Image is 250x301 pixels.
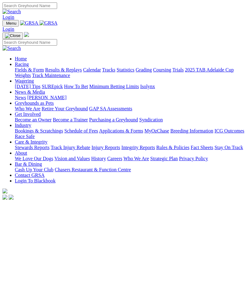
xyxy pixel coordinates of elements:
[15,56,27,61] a: Home
[140,84,155,89] a: Isolynx
[2,189,7,193] img: logo-grsa-white.png
[83,67,101,72] a: Calendar
[15,112,41,117] a: Get Involved
[191,145,213,150] a: Fact Sheets
[15,156,53,161] a: We Love Our Dogs
[15,150,27,156] a: About
[53,117,88,122] a: Become a Trainer
[121,145,155,150] a: Integrity Reports
[144,128,169,133] a: MyOzChase
[89,106,132,111] a: GAP SA Assessments
[15,67,248,78] div: Racing
[170,128,213,133] a: Breeding Information
[15,178,56,183] a: Login To Blackbook
[15,106,248,112] div: Greyhounds as Pets
[136,67,152,72] a: Grading
[117,67,135,72] a: Statistics
[15,73,31,78] a: Weights
[150,156,178,161] a: Strategic Plan
[15,123,31,128] a: Industry
[2,46,21,51] img: Search
[45,67,82,72] a: Results & Replays
[15,173,44,178] a: Contact GRSA
[102,67,115,72] a: Tracks
[27,95,66,100] a: [PERSON_NAME]
[55,167,131,172] a: Chasers Restaurant & Function Centre
[15,167,248,173] div: Bar & Dining
[2,9,21,14] img: Search
[24,32,29,37] img: logo-grsa-white.png
[99,128,143,133] a: Applications & Forms
[15,128,63,133] a: Bookings & Scratchings
[64,128,98,133] a: Schedule of Fees
[15,95,248,100] div: News & Media
[15,161,42,167] a: Bar & Dining
[15,84,248,89] div: Wagering
[5,33,20,38] img: Close
[15,67,44,72] a: Fields & Form
[185,67,234,72] a: 2025 TAB Adelaide Cup
[15,84,40,89] a: [DATE] Tips
[42,106,88,111] a: Retire Your Greyhound
[51,145,90,150] a: Track Injury Rebate
[15,106,40,111] a: Who We Are
[123,156,149,161] a: Who We Are
[179,156,208,161] a: Privacy Policy
[15,62,29,67] a: Racing
[15,89,45,95] a: News & Media
[107,156,122,161] a: Careers
[42,84,63,89] a: SUREpick
[89,117,138,122] a: Purchasing a Greyhound
[20,20,38,26] img: GRSA
[15,134,35,139] a: Race Safe
[15,128,248,139] div: Industry
[2,26,14,32] a: Login
[156,145,190,150] a: Rules & Policies
[9,195,14,200] img: twitter.svg
[15,139,48,144] a: Care & Integrity
[15,145,248,150] div: Care & Integrity
[91,145,120,150] a: Injury Reports
[2,14,14,20] a: Login
[2,39,57,46] input: Search
[2,20,19,26] button: Toggle navigation
[139,117,163,122] a: Syndication
[172,67,184,72] a: Trials
[40,20,58,26] img: GRSA
[215,128,244,133] a: ICG Outcomes
[2,195,7,200] img: facebook.svg
[15,95,26,100] a: News
[15,117,248,123] div: Get Involved
[15,117,52,122] a: Become an Owner
[15,78,34,83] a: Wagering
[153,67,171,72] a: Coursing
[54,156,90,161] a: Vision and Values
[2,2,57,9] input: Search
[15,100,54,106] a: Greyhounds as Pets
[15,167,53,172] a: Cash Up Your Club
[6,21,16,26] span: Menu
[32,73,70,78] a: Track Maintenance
[215,145,243,150] a: Stay On Track
[15,145,49,150] a: Stewards Reports
[15,156,248,161] div: About
[91,156,106,161] a: History
[2,32,23,39] button: Toggle navigation
[64,84,88,89] a: How To Bet
[89,84,139,89] a: Minimum Betting Limits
